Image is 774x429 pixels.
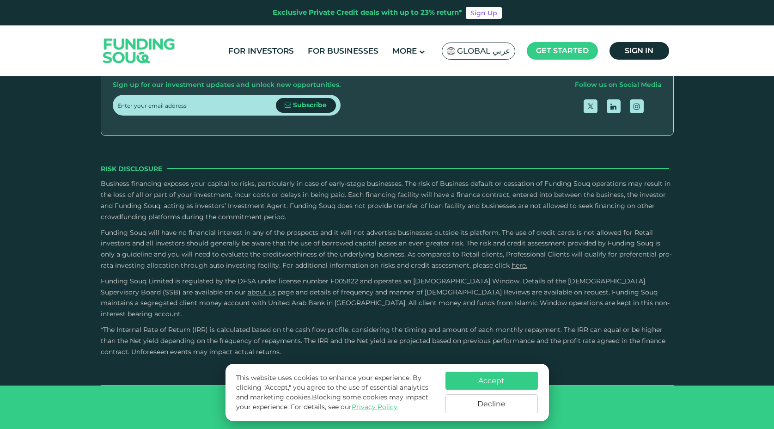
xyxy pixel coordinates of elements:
span: page [278,288,294,296]
img: twitter [588,104,593,109]
a: About Us [248,288,276,296]
input: Enter your email address [117,95,276,116]
span: Get started [536,46,589,55]
button: Accept [445,372,538,390]
p: Business financing exposes your capital to risks, particularly in case of early-stage businesses.... [101,178,674,222]
div: Sign up for our investment updates and unlock new opportunities. [113,80,341,91]
button: Subscribe [276,98,336,113]
a: For Investors [226,43,296,59]
span: Subscribe [293,101,327,109]
span: Global عربي [457,46,510,56]
a: open Twitter [584,99,597,113]
img: SA Flag [447,47,455,55]
a: open Linkedin [607,99,621,113]
img: Logo [94,28,184,74]
div: Exclusive Private Credit deals with up to 23% return* [273,7,462,18]
span: Risk Disclosure [101,164,162,174]
a: Privacy Policy [352,403,397,411]
a: For Businesses [305,43,381,59]
a: Sign in [609,42,669,60]
span: More [392,46,417,55]
a: Sign Up [466,7,502,19]
button: Decline [445,394,538,413]
span: Funding Souq Limited is regulated by the DFSA under license number F005822 and operates an [DEMOG... [101,277,645,296]
a: here. [512,261,527,270]
span: For details, see our . [291,403,399,411]
span: Sign in [625,46,653,55]
div: Follow us on Social Media [575,80,662,91]
p: *The Internal Rate of Return (IRR) is calculated based on the cash flow profile, considering the ... [101,325,674,357]
p: This website uses cookies to enhance your experience. By clicking "Accept," you agree to the use ... [236,373,436,412]
span: Funding Souq will have no financial interest in any of the prospects and it will not advertise bu... [101,228,672,270]
span: Blocking some cookies may impact your experience. [236,393,428,411]
span: and details of frequency and manner of [DEMOGRAPHIC_DATA] Reviews are available on request. Fundi... [101,288,670,319]
a: open Instagram [630,99,644,113]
